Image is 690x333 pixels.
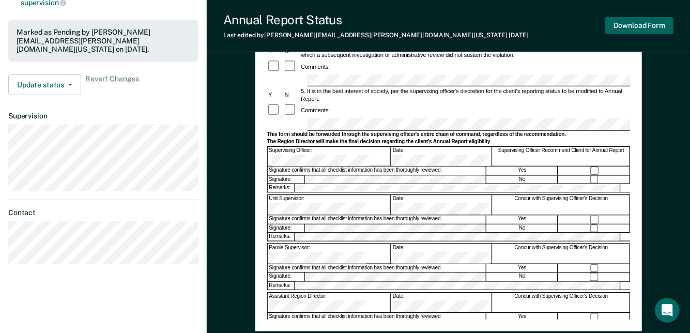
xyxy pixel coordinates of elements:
div: Remarks: [267,233,295,241]
div: Signature confirms that all checklist information has been thoroughly reviewed. [267,216,486,224]
div: No [486,175,558,184]
button: Download Form [605,17,673,34]
div: Comments: [299,107,331,115]
div: The Region Director will make the final decision regarding the client's Annual Report eligibility [267,139,630,145]
span: [DATE] [509,32,529,39]
div: This form should be forwarded through the supervising officer's entire chain of command, regardle... [267,131,630,138]
div: Signature: [267,224,304,233]
span: Revert Changes [85,74,139,95]
div: Supervising Officer Recommend Client for Annual Report [493,147,630,166]
div: Concur with Supervising Officer's Decision [493,245,630,264]
div: Signature confirms that all checklist information has been thoroughly reviewed. [267,264,486,273]
div: Date: [391,195,492,215]
dt: Contact [8,208,198,217]
div: Unit Supervisor: [267,195,390,215]
dt: Supervision [8,112,198,120]
div: Comments: [299,63,331,71]
iframe: Intercom live chat [655,298,680,323]
div: N [283,92,299,99]
div: Concur with Supervising Officer's Decision [493,293,630,312]
div: Parole Supervisor: [267,245,390,264]
div: Remarks: [267,184,295,192]
div: Concur with Supervising Officer's Decision [493,195,630,215]
div: No [486,224,558,233]
div: Signature confirms that all checklist information has been thoroughly reviewed. [267,166,486,175]
div: 5. It is in the best interest of society, per the supervising officer's discretion for the client... [299,87,630,103]
div: No [486,273,558,281]
div: Marked as Pending by [PERSON_NAME][EMAIL_ADDRESS][PERSON_NAME][DOMAIN_NAME][US_STATE] on [DATE]. [17,28,190,54]
div: Signature: [267,273,304,281]
div: Yes [486,313,558,321]
div: Last edited by [PERSON_NAME][EMAIL_ADDRESS][PERSON_NAME][DOMAIN_NAME][US_STATE] [223,32,529,39]
div: Annual Report Status [223,12,529,27]
div: Assistant Region Director: [267,293,390,312]
div: Date: [391,293,492,312]
div: Date: [391,147,492,166]
div: Yes [486,166,558,175]
div: Signature: [267,175,304,184]
div: Date: [391,245,492,264]
div: Yes [486,216,558,224]
div: Signature confirms that all checklist information has been thoroughly reviewed. [267,313,486,321]
div: Yes [486,264,558,273]
div: Y [267,92,283,99]
div: Remarks: [267,282,295,290]
button: Update status [8,74,81,95]
div: Supervising Officer: [267,147,390,166]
